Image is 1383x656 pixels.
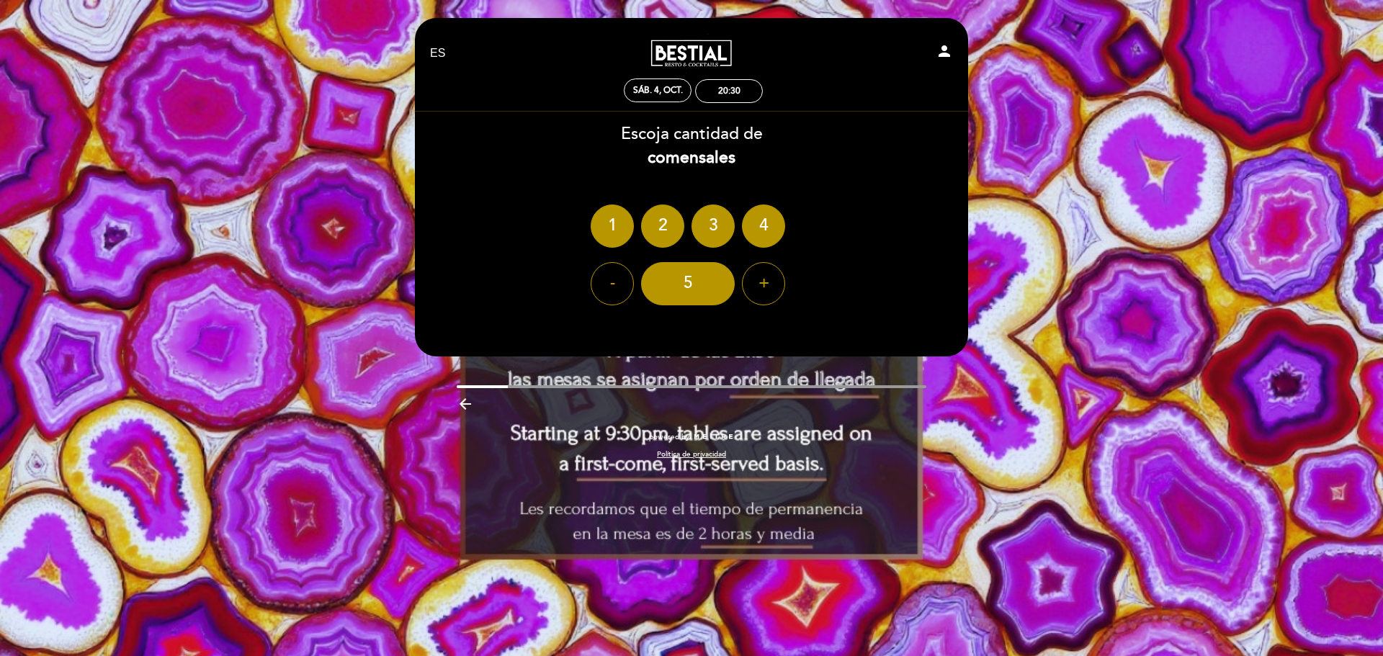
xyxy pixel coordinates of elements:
[742,262,785,305] div: +
[657,449,726,459] a: Política de privacidad
[601,34,782,73] a: Bestial Fly Bar
[414,122,969,170] div: Escoja cantidad de
[691,205,735,248] div: 3
[936,42,953,65] button: person
[742,205,785,248] div: 4
[693,433,734,441] img: MEITRE
[591,262,634,305] div: -
[591,205,634,248] div: 1
[641,262,735,305] div: 5
[457,395,474,413] i: arrow_backward
[633,85,683,96] div: sáb. 4, oct.
[718,86,740,96] div: 20:30
[649,432,689,442] span: powered by
[648,148,735,168] b: comensales
[936,42,953,60] i: person
[649,432,734,442] a: powered by
[641,205,684,248] div: 2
